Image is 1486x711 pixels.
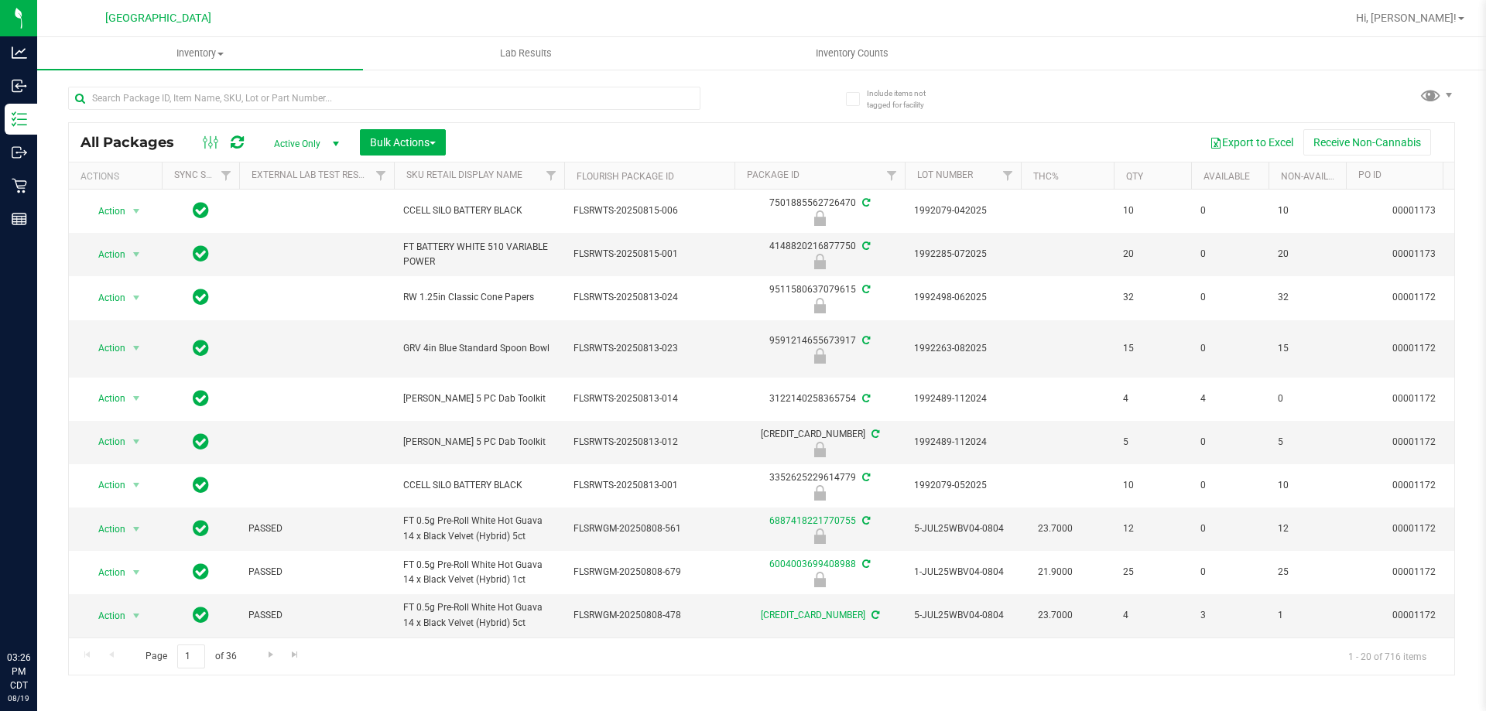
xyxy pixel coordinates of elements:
span: select [127,605,146,627]
div: [CREDIT_CARD_NUMBER] [732,427,907,457]
a: Filter [368,162,394,189]
a: Filter [995,162,1021,189]
span: Action [84,388,126,409]
span: GRV 4in Blue Standard Spoon Bowl [403,341,555,356]
span: Action [84,605,126,627]
span: FLSRWTS-20250813-024 [574,290,725,305]
span: Sync from Compliance System [869,429,879,439]
span: 0 [1200,435,1259,450]
div: Newly Received [732,485,907,501]
a: Non-Available [1281,171,1350,182]
span: FT 0.5g Pre-Roll White Hot Guava 14 x Black Velvet (Hybrid) 5ct [403,600,555,630]
a: 00001172 [1392,566,1436,577]
button: Receive Non-Cannabis [1303,129,1431,156]
p: 03:26 PM CDT [7,651,30,692]
span: 1992489-112024 [914,391,1012,406]
div: Newly Received [732,210,907,226]
span: In Sync [193,337,209,359]
span: Action [84,518,126,540]
span: Sync from Compliance System [860,197,870,208]
span: In Sync [193,388,209,409]
a: Qty [1126,171,1143,182]
div: Newly Received [732,254,907,269]
span: PASSED [248,521,385,536]
span: select [127,562,146,583]
span: 1-JUL25WBV04-0804 [914,565,1012,579]
span: 10 [1123,478,1182,493]
span: select [127,474,146,496]
a: [CREDIT_CARD_NUMBER] [761,610,865,620]
span: 12 [1278,521,1337,536]
span: FLSRWGM-20250808-679 [574,565,725,579]
span: 20 [1123,247,1182,261]
span: select [127,287,146,309]
a: 00001172 [1392,343,1436,354]
span: select [127,431,146,453]
span: 0 [1200,478,1259,493]
span: In Sync [193,431,209,453]
span: In Sync [193,518,209,539]
inline-svg: Inventory [12,111,27,127]
span: 15 [1123,341,1182,356]
span: Sync from Compliance System [860,393,870,404]
span: CCELL SILO BATTERY BLACK [403,203,555,218]
span: select [127,388,146,409]
span: Sync from Compliance System [869,610,879,620]
span: 0 [1200,203,1259,218]
span: Sync from Compliance System [860,335,870,346]
span: Include items not tagged for facility [867,87,944,111]
span: 1992079-052025 [914,478,1012,493]
span: Action [84,200,126,222]
button: Export to Excel [1200,129,1303,156]
span: Inventory Counts [795,46,909,60]
a: 00001173 [1392,248,1436,259]
input: Search Package ID, Item Name, SKU, Lot or Part Number... [68,87,700,110]
span: In Sync [193,561,209,583]
a: Sku Retail Display Name [406,169,522,180]
span: FT 0.5g Pre-Roll White Hot Guava 14 x Black Velvet (Hybrid) 1ct [403,558,555,587]
span: Inventory [37,46,363,60]
span: 0 [1200,565,1259,579]
span: 15 [1278,341,1337,356]
a: 00001172 [1392,436,1436,447]
span: Bulk Actions [370,136,436,149]
span: select [127,244,146,265]
a: Package ID [747,169,799,180]
p: 08/19 [7,692,30,704]
a: 00001172 [1392,480,1436,491]
div: Newly Received [732,442,907,457]
a: Filter [214,162,239,189]
div: Newly Received [732,298,907,313]
div: Actions [80,171,156,182]
a: Go to the next page [259,644,282,665]
span: 1 [1278,608,1337,623]
span: In Sync [193,200,209,221]
span: 5-JUL25WBV04-0804 [914,521,1012,536]
span: 1992263-082025 [914,341,1012,356]
span: 32 [1278,290,1337,305]
button: Bulk Actions [360,129,446,156]
span: 10 [1123,203,1182,218]
span: Sync from Compliance System [860,515,870,526]
div: 9591214655673917 [732,333,907,364]
inline-svg: Analytics [12,45,27,60]
span: 0 [1278,391,1337,406]
span: In Sync [193,604,209,626]
a: Inventory Counts [689,37,1015,70]
span: 23.7000 [1030,518,1080,540]
span: 0 [1200,521,1259,536]
span: In Sync [193,474,209,496]
inline-svg: Retail [12,178,27,193]
a: 00001172 [1392,523,1436,534]
span: FLSRWTS-20250813-014 [574,391,725,406]
span: All Packages [80,134,190,151]
span: FT BATTERY WHITE 510 VARIABLE POWER [403,240,555,269]
div: 3122140258365754 [732,391,907,406]
span: 1992498-062025 [914,290,1012,305]
span: [GEOGRAPHIC_DATA] [105,12,211,25]
inline-svg: Reports [12,211,27,227]
iframe: Resource center unread badge [46,585,64,603]
span: Action [84,474,126,496]
span: 10 [1278,203,1337,218]
a: Lot Number [917,169,973,180]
